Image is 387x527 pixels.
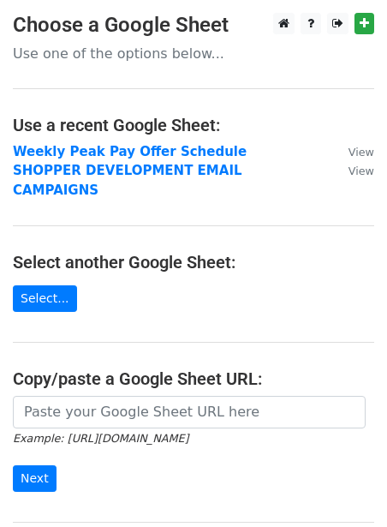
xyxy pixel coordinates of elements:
input: Paste your Google Sheet URL here [13,396,366,428]
small: View [348,165,374,177]
small: Example: [URL][DOMAIN_NAME] [13,432,188,445]
a: SHOPPER DEVELOPMENT EMAIL CAMPAIGNS [13,163,242,198]
a: Weekly Peak Pay Offer Schedule [13,144,247,159]
input: Next [13,465,57,492]
a: Select... [13,285,77,312]
small: View [348,146,374,159]
a: View [331,144,374,159]
p: Use one of the options below... [13,45,374,63]
a: View [331,163,374,178]
h4: Copy/paste a Google Sheet URL: [13,368,374,389]
h4: Use a recent Google Sheet: [13,115,374,135]
h4: Select another Google Sheet: [13,252,374,272]
h3: Choose a Google Sheet [13,13,374,38]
